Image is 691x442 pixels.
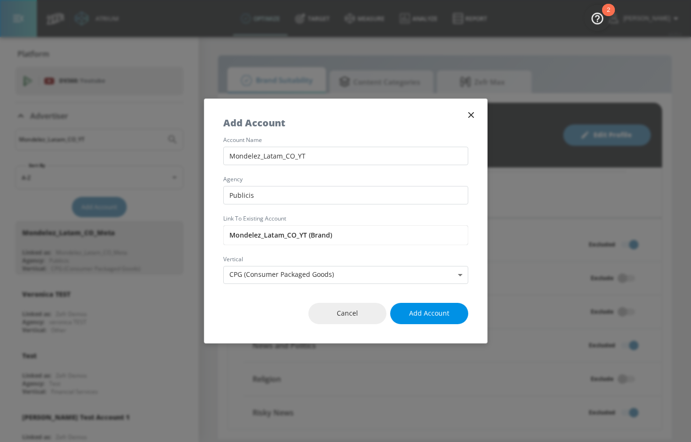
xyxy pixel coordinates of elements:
[327,308,367,319] span: Cancel
[390,303,468,324] button: Add Account
[584,5,611,31] button: Open Resource Center, 2 new notifications
[607,10,610,22] div: 2
[223,177,468,182] label: agency
[223,216,468,221] label: Link to Existing Account
[223,147,468,165] input: Enter account name
[308,303,386,324] button: Cancel
[223,266,468,284] div: CPG (Consumer Packaged Goods)
[223,137,468,143] label: account name
[223,118,285,128] h5: Add Account
[223,225,468,245] input: Enter account name
[223,256,468,262] label: vertical
[409,308,449,319] span: Add Account
[223,186,468,204] input: Enter agency name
